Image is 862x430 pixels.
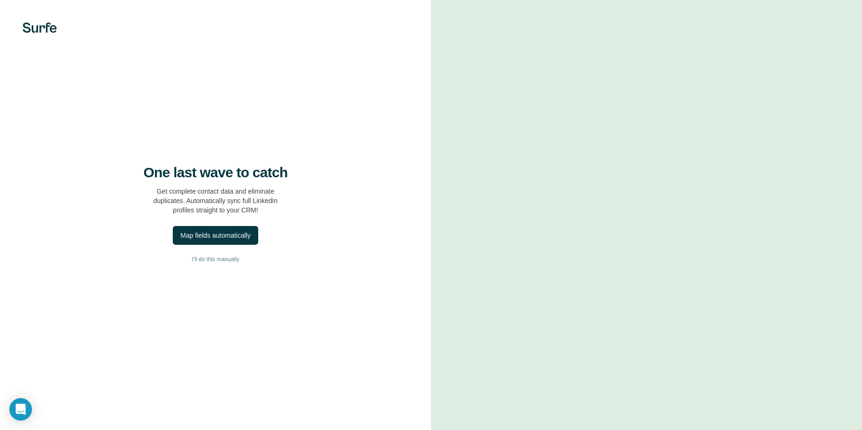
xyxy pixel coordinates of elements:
[192,255,239,264] span: I’ll do this manually
[173,226,258,245] button: Map fields automatically
[154,187,278,215] p: Get complete contact data and eliminate duplicates. Automatically sync full LinkedIn profiles str...
[19,252,412,266] button: I’ll do this manually
[180,231,250,240] div: Map fields automatically
[144,164,288,181] h4: One last wave to catch
[9,398,32,421] div: Open Intercom Messenger
[23,23,57,33] img: Surfe's logo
